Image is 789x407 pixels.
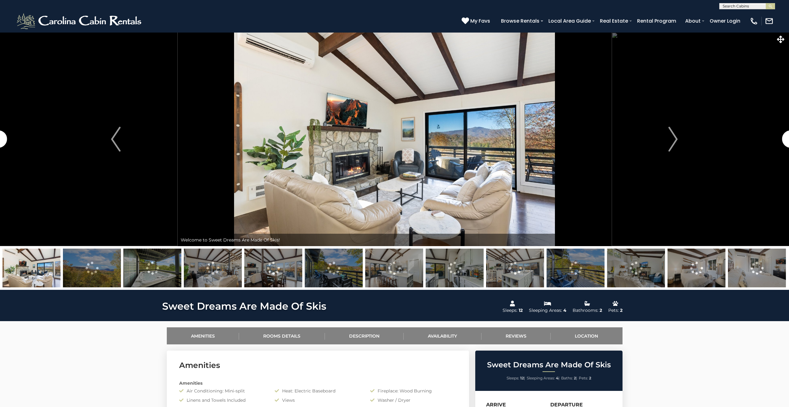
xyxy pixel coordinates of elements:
[305,249,363,287] img: 167390716
[597,15,631,26] a: Real Estate
[404,327,481,344] a: Availability
[498,15,543,26] a: Browse Rentals
[507,376,519,380] span: Sleeps:
[270,388,366,394] div: Heat: Electric Baseboard
[707,15,743,26] a: Owner Login
[486,249,544,287] img: 167530465
[365,249,423,287] img: 167530464
[2,249,60,287] img: 167530462
[239,327,325,344] a: Rooms Details
[462,17,492,25] a: My Favs
[728,249,786,287] img: 167530469
[366,397,461,403] div: Washer / Dryer
[178,234,612,246] div: Welcome to Sweet Dreams Are Made Of Skis!
[175,388,270,394] div: Air Conditioning: Mini-split
[634,15,679,26] a: Rental Program
[607,249,665,287] img: 167390701
[426,249,484,287] img: 167390704
[547,249,605,287] img: 167390717
[668,127,678,152] img: arrow
[175,397,270,403] div: Linens and Towels Included
[551,327,623,344] a: Location
[470,17,490,25] span: My Favs
[16,12,144,30] img: White-1-2.png
[667,249,725,287] img: 167530468
[589,376,591,380] strong: 2
[561,374,577,382] li: |
[111,127,120,152] img: arrow
[611,32,735,246] button: Next
[63,249,121,287] img: 167390720
[179,360,457,371] h3: Amenities
[579,376,588,380] span: Pets:
[765,17,773,25] img: mail-regular-white.png
[366,388,461,394] div: Fireplace: Wood Burning
[750,17,758,25] img: phone-regular-white.png
[184,249,242,287] img: 167530463
[167,327,239,344] a: Amenities
[270,397,366,403] div: Views
[175,380,461,386] div: Amenities
[561,376,573,380] span: Baths:
[507,374,525,382] li: |
[481,327,551,344] a: Reviews
[123,249,181,287] img: 168962302
[527,376,555,380] span: Sleeping Areas:
[520,376,524,380] strong: 12
[574,376,576,380] strong: 2
[527,374,560,382] li: |
[477,361,621,369] h2: Sweet Dreams Are Made Of Skis
[54,32,178,246] button: Previous
[545,15,594,26] a: Local Area Guide
[682,15,704,26] a: About
[325,327,404,344] a: Description
[244,249,302,287] img: 167530466
[556,376,558,380] strong: 4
